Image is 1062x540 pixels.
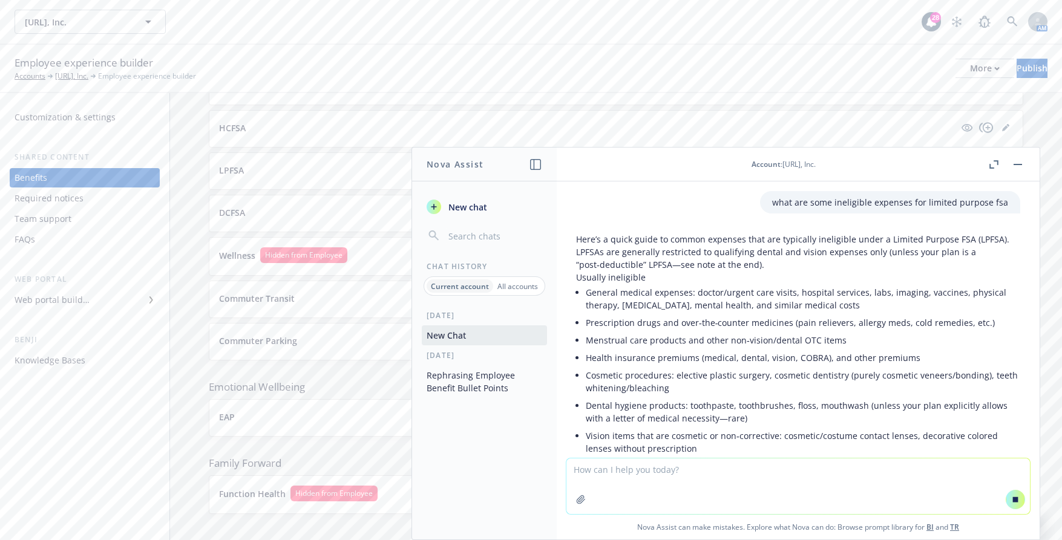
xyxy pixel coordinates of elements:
p: Commuter Parking [219,334,297,347]
div: Customization & settings [15,108,116,127]
a: Accounts [15,71,45,82]
span: Employee experience builder [15,55,153,71]
button: LPFSA [219,164,955,177]
div: Benefits [15,168,47,187]
a: Knowledge Bases [10,351,160,370]
button: EAP [219,411,974,423]
div: 28 [930,12,941,23]
span: Employee experience builder [98,71,196,82]
p: Current account [431,281,489,291]
div: Web portal [10,273,160,285]
button: Function HealthHidden from Employee [219,486,974,501]
div: Chat History [412,261,557,272]
button: Publish [1017,59,1047,78]
a: editPencil [998,120,1013,135]
button: New Chat [422,325,547,345]
a: TR [950,522,959,532]
input: Search chats [446,227,542,244]
span: Family Forward [209,456,1023,470]
button: DCFSA [219,206,955,219]
div: [DATE] [412,350,557,360]
li: Dental hygiene products: toothpaste, toothbrushes, floss, mouthwash (unless your plan explicitly ... [586,397,1020,427]
a: FAQs [10,230,160,249]
li: Prescription drugs and over‑the‑counter medicines (pain relievers, allergy meds, cold remedies, e... [586,314,1020,331]
button: More [955,59,1014,78]
p: HCFSA [219,122,246,134]
a: Required notices [10,189,160,208]
div: More [970,59,1000,77]
a: Team support [10,209,160,229]
button: New chat [422,196,547,218]
div: Team support [15,209,71,229]
li: Cosmetic procedures: elective plastic surgery, cosmetic dentistry (purely cosmetic veneers/bondin... [586,366,1020,397]
p: Here’s a quick guide to common expenses that are typically ineligible under a Limited Purpose FSA... [576,233,1020,271]
a: visible [960,120,974,135]
p: EAP [219,411,235,423]
p: Wellness [219,249,255,262]
a: Search [1000,10,1024,34]
button: Commuter Parking [219,334,955,347]
p: what are some ineligible expenses for limited purpose fsa [772,196,1008,209]
button: Commuter Transit [219,292,955,305]
a: Web portal builder [10,290,160,310]
div: Publish [1017,59,1047,77]
li: Vision items that are cosmetic or non‑corrective: cosmetic/costume contact lenses, decorative col... [586,427,1020,457]
p: DCFSA [219,206,245,219]
div: Benji [10,334,160,346]
p: All accounts [497,281,538,291]
div: Web portal builder [15,290,90,310]
p: Function Health [219,487,286,500]
li: General medical expenses: doctor/urgent care visits, hospital services, labs, imaging, vaccines, ... [586,284,1020,314]
div: FAQs [15,230,35,249]
a: Stop snowing [945,10,969,34]
a: copyPlus [979,120,994,135]
span: Hidden from Employee [295,488,373,499]
p: LPFSA [219,164,244,177]
span: Account [752,159,781,169]
a: BI [926,522,934,532]
button: HCFSA [219,122,955,134]
button: [URL], Inc. [15,10,166,34]
a: Report a Bug [972,10,997,34]
span: [URL], Inc. [25,16,129,28]
p: Commuter Transit [219,292,295,305]
a: [URL], Inc. [55,71,88,82]
span: Nova Assist can make mistakes. Explore what Nova can do: Browse prompt library for and [562,515,1035,539]
li: Menstrual care products and other non‑vision/dental OTC items [586,331,1020,349]
a: Customization & settings [10,108,160,127]
span: New chat [446,201,487,213]
div: : [URL], Inc. [752,159,816,169]
div: [DATE] [412,310,557,320]
p: Usually ineligible [576,271,1020,284]
div: Required notices [15,189,84,208]
button: WellnessHidden from Employee [219,247,955,263]
li: Health insurance premiums (medical, dental, vision, COBRA), and other premiums [586,349,1020,366]
span: Hidden from Employee [265,250,343,261]
div: Knowledge Bases [15,351,85,370]
h1: Nova Assist [427,158,483,171]
a: Benefits [10,168,160,187]
div: Shared content [10,151,160,163]
button: Rephrasing Employee Benefit Bullet Points [422,365,547,398]
span: Emotional Wellbeing [209,380,1023,394]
